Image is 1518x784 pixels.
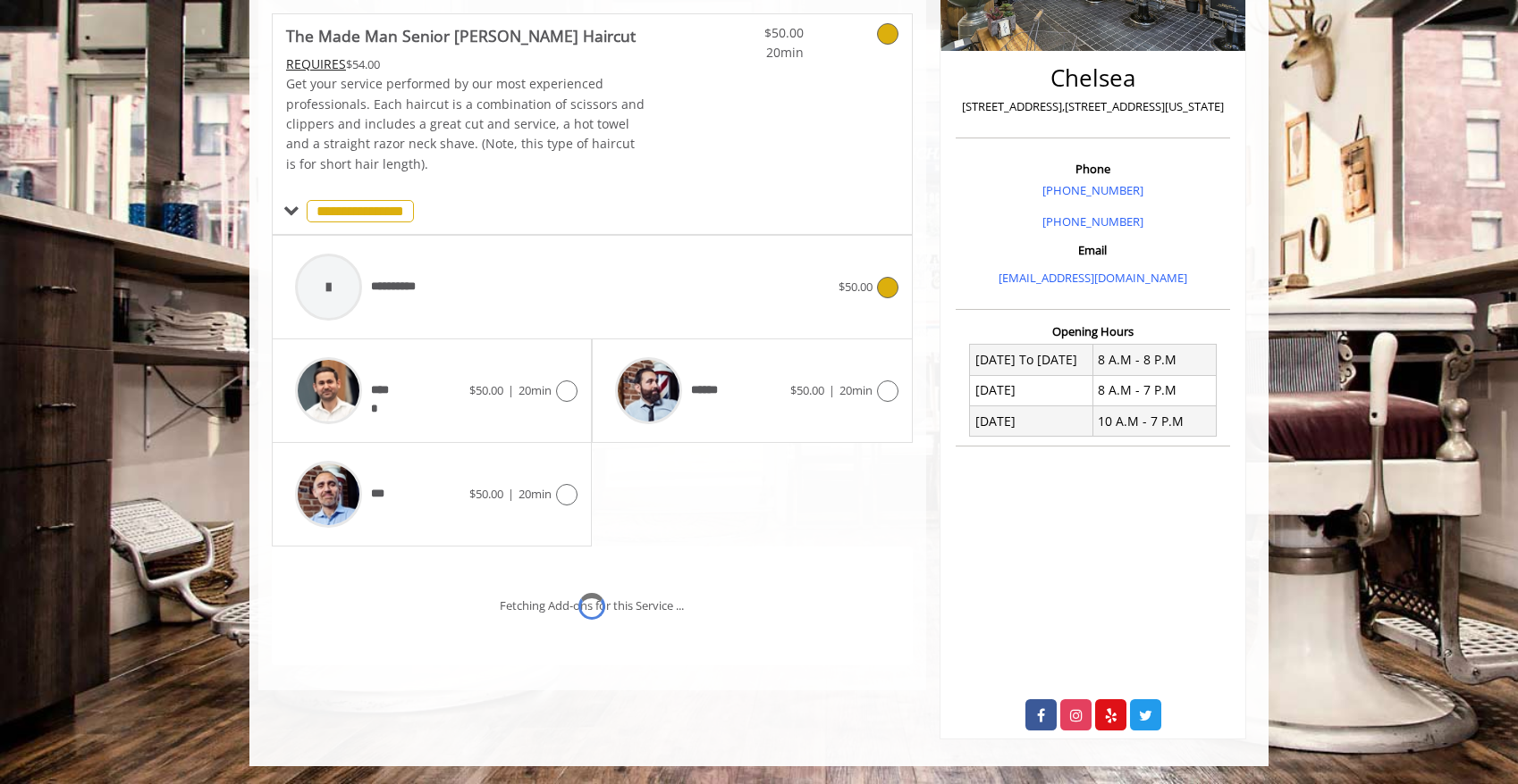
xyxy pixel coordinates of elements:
[698,23,804,43] span: $50.00
[1092,406,1216,437] td: 10 A.M - 7 P.M
[1092,345,1216,375] td: 8 A.M - 8 P.M
[1042,213,1143,229] a: [PHONE_NUMBER]
[286,54,645,74] div: $54.00
[508,486,514,502] span: |
[960,65,1226,91] h2: Chelsea
[956,325,1230,338] h3: Opening Hours
[286,55,346,72] span: This service needs some Advance to be paid before we block your appointment
[839,279,873,295] span: $50.00
[829,382,835,398] span: |
[469,382,503,398] span: $50.00
[286,74,645,174] p: Get your service performed by our most experienced professionals. Each haircut is a combination o...
[999,270,1187,286] a: [EMAIL_ADDRESS][DOMAIN_NAME]
[698,43,804,63] span: 20min
[970,345,1093,375] td: [DATE] To [DATE]
[1042,182,1143,198] a: [PHONE_NUMBER]
[960,244,1226,256] h3: Email
[286,23,636,48] b: The Made Man Senior [PERSON_NAME] Haircut
[790,382,824,398] span: $50.00
[970,375,1093,405] td: [DATE]
[970,406,1093,437] td: [DATE]
[1092,375,1216,405] td: 8 A.M - 7 P.M
[519,486,552,502] span: 20min
[519,382,552,398] span: 20min
[500,596,684,615] div: Fetching Add-ons for this Service ...
[508,382,514,398] span: |
[960,97,1226,116] p: [STREET_ADDRESS],[STREET_ADDRESS][US_STATE]
[960,163,1226,175] h3: Phone
[839,382,873,398] span: 20min
[469,486,503,502] span: $50.00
